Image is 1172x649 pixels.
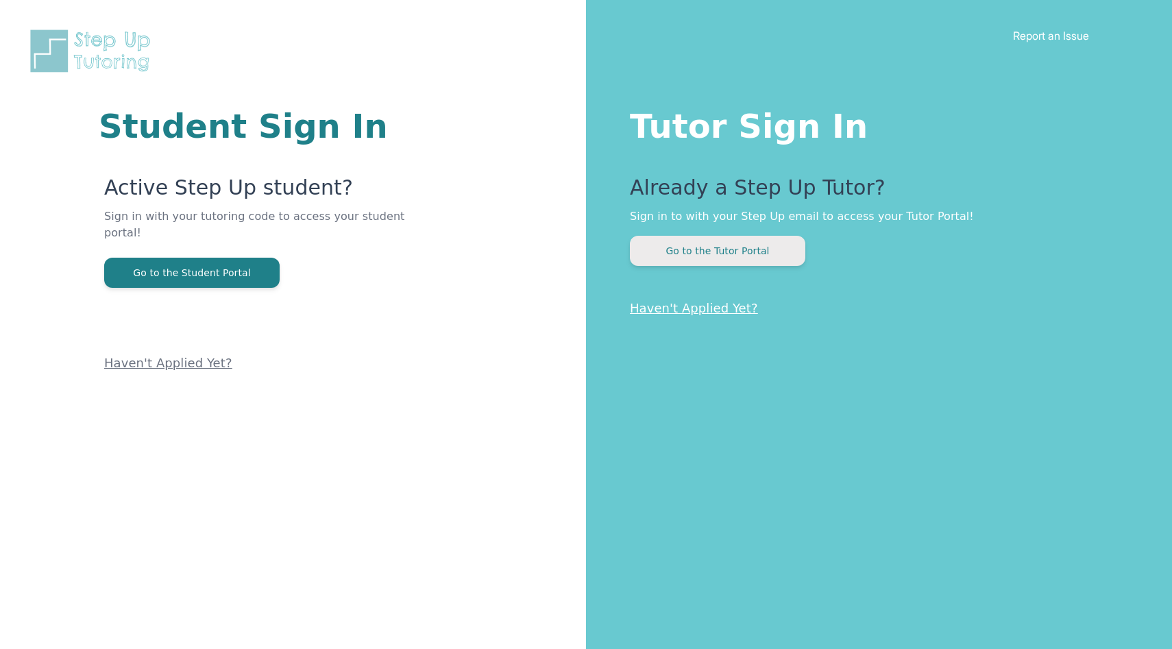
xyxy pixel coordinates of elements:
a: Haven't Applied Yet? [104,356,232,370]
p: Sign in to with your Step Up email to access your Tutor Portal! [630,208,1117,225]
h1: Tutor Sign In [630,104,1117,143]
p: Active Step Up student? [104,175,422,208]
h1: Student Sign In [99,110,422,143]
img: Step Up Tutoring horizontal logo [27,27,159,75]
button: Go to the Student Portal [104,258,280,288]
p: Already a Step Up Tutor? [630,175,1117,208]
p: Sign in with your tutoring code to access your student portal! [104,208,422,258]
a: Haven't Applied Yet? [630,301,758,315]
a: Go to the Tutor Portal [630,244,805,257]
button: Go to the Tutor Portal [630,236,805,266]
a: Go to the Student Portal [104,266,280,279]
a: Report an Issue [1013,29,1089,42]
